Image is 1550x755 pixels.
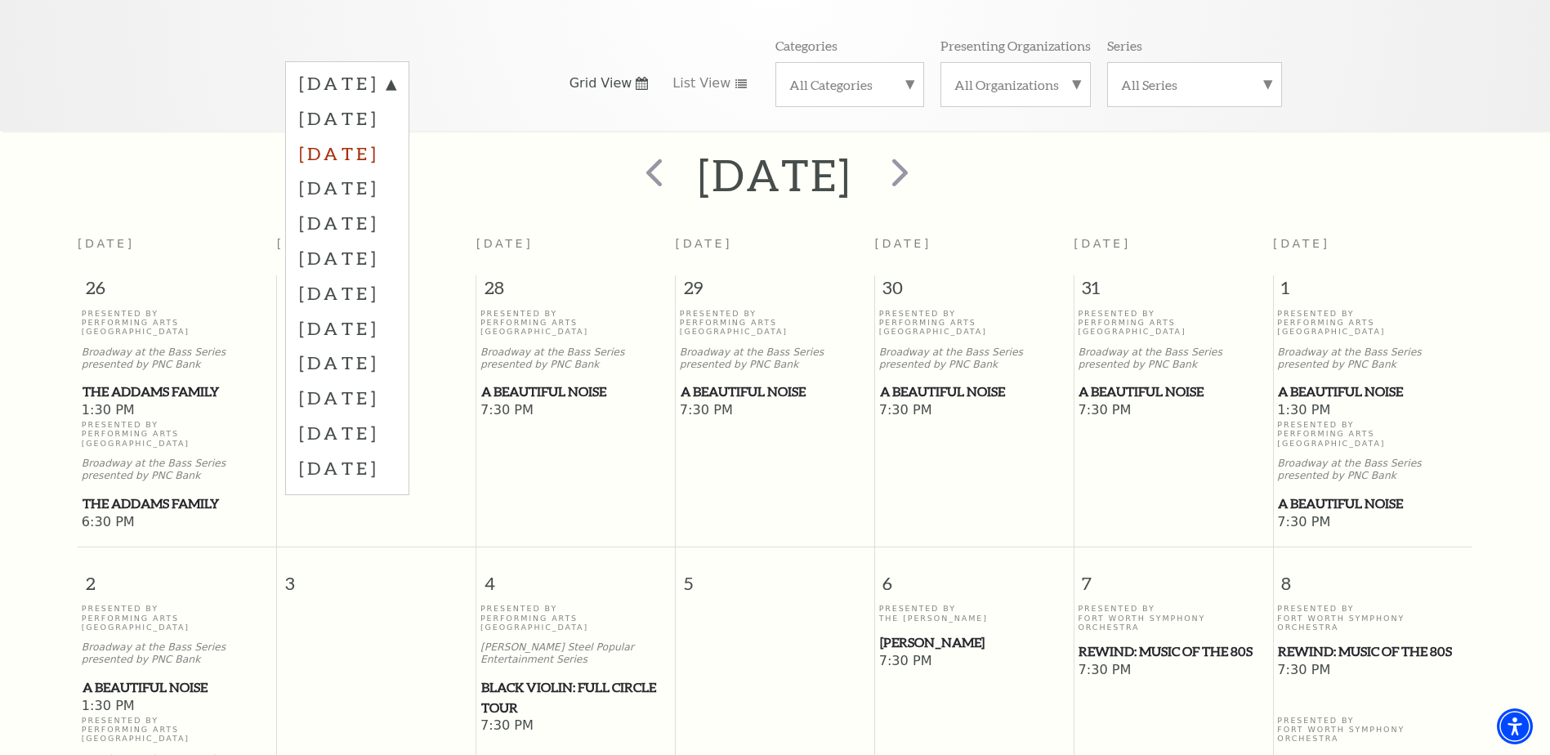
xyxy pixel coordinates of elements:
[1278,641,1467,662] span: REWIND: Music of the 80s
[680,309,870,337] p: Presented By Performing Arts [GEOGRAPHIC_DATA]
[299,205,395,240] label: [DATE]
[1078,346,1268,371] p: Broadway at the Bass Series presented by PNC Bank
[480,346,671,371] p: Broadway at the Bass Series presented by PNC Bank
[879,604,1070,623] p: Presented By The [PERSON_NAME]
[1074,275,1273,308] span: 31
[874,237,931,250] span: [DATE]
[82,641,273,666] p: Broadway at the Bass Series presented by PNC Bank
[775,37,838,54] p: Categories
[879,346,1070,371] p: Broadway at the Bass Series presented by PNC Bank
[1074,547,1273,604] span: 7
[1277,494,1468,514] a: A Beautiful Noise
[698,149,852,201] h2: [DATE]
[676,275,874,308] span: 29
[480,402,671,420] span: 7:30 PM
[1107,37,1142,54] p: Series
[480,382,671,402] a: A Beautiful Noise
[299,380,395,415] label: [DATE]
[1074,237,1131,250] span: [DATE]
[480,641,671,666] p: [PERSON_NAME] Steel Popular Entertainment Series
[1277,309,1468,337] p: Presented By Performing Arts [GEOGRAPHIC_DATA]
[82,346,273,371] p: Broadway at the Bass Series presented by PNC Bank
[277,237,334,250] span: [DATE]
[480,604,671,632] p: Presented By Performing Arts [GEOGRAPHIC_DATA]
[1277,604,1468,632] p: Presented By Fort Worth Symphony Orchestra
[299,450,395,485] label: [DATE]
[78,275,276,308] span: 26
[1278,382,1467,402] span: A Beautiful Noise
[277,275,476,308] span: 27
[789,76,910,93] label: All Categories
[1277,641,1468,662] a: REWIND: Music of the 80s
[680,382,870,402] a: A Beautiful Noise
[1274,275,1472,308] span: 1
[299,170,395,205] label: [DATE]
[875,547,1074,604] span: 6
[681,382,869,402] span: A Beautiful Noise
[299,136,395,171] label: [DATE]
[299,240,395,275] label: [DATE]
[1078,604,1268,632] p: Presented By Fort Worth Symphony Orchestra
[1078,402,1268,420] span: 7:30 PM
[82,458,273,482] p: Broadway at the Bass Series presented by PNC Bank
[83,677,272,698] span: A Beautiful Noise
[1277,346,1468,371] p: Broadway at the Bass Series presented by PNC Bank
[299,275,395,310] label: [DATE]
[879,632,1070,653] a: Beatrice Rana
[1079,382,1267,402] span: A Beautiful Noise
[875,275,1074,308] span: 30
[1078,641,1268,662] a: REWIND: Music of the 80s
[879,402,1070,420] span: 7:30 PM
[277,547,476,604] span: 3
[82,402,273,420] span: 1:30 PM
[1078,309,1268,337] p: Presented By Performing Arts [GEOGRAPHIC_DATA]
[1277,662,1468,680] span: 7:30 PM
[299,310,395,346] label: [DATE]
[82,716,273,744] p: Presented By Performing Arts [GEOGRAPHIC_DATA]
[954,76,1077,93] label: All Organizations
[299,415,395,450] label: [DATE]
[82,494,273,514] a: The Addams Family
[880,632,1069,653] span: [PERSON_NAME]
[868,146,927,204] button: next
[480,309,671,337] p: Presented By Performing Arts [GEOGRAPHIC_DATA]
[680,346,870,371] p: Broadway at the Bass Series presented by PNC Bank
[1277,402,1468,420] span: 1:30 PM
[83,494,272,514] span: The Addams Family
[476,237,534,250] span: [DATE]
[82,420,273,448] p: Presented By Performing Arts [GEOGRAPHIC_DATA]
[1273,237,1330,250] span: [DATE]
[1078,662,1268,680] span: 7:30 PM
[1121,76,1268,93] label: All Series
[481,382,670,402] span: A Beautiful Noise
[299,71,395,101] label: [DATE]
[672,74,730,92] span: List View
[82,604,273,632] p: Presented By Performing Arts [GEOGRAPHIC_DATA]
[570,74,632,92] span: Grid View
[481,677,670,717] span: Black Violin: Full Circle Tour
[940,37,1091,54] p: Presenting Organizations
[78,547,276,604] span: 2
[1274,547,1472,604] span: 8
[299,345,395,380] label: [DATE]
[82,677,273,698] a: A Beautiful Noise
[676,237,733,250] span: [DATE]
[1277,458,1468,482] p: Broadway at the Bass Series presented by PNC Bank
[1277,382,1468,402] a: A Beautiful Noise
[879,653,1070,671] span: 7:30 PM
[879,309,1070,337] p: Presented By Performing Arts [GEOGRAPHIC_DATA]
[82,309,273,337] p: Presented By Performing Arts [GEOGRAPHIC_DATA]
[299,101,395,136] label: [DATE]
[476,275,675,308] span: 28
[1277,716,1468,744] p: Presented By Fort Worth Symphony Orchestra
[1277,514,1468,532] span: 7:30 PM
[1277,420,1468,448] p: Presented By Performing Arts [GEOGRAPHIC_DATA]
[1497,708,1533,744] div: Accessibility Menu
[1079,641,1267,662] span: REWIND: Music of the 80s
[680,402,870,420] span: 7:30 PM
[480,677,671,717] a: Black Violin: Full Circle Tour
[476,547,675,604] span: 4
[1078,382,1268,402] a: A Beautiful Noise
[623,146,682,204] button: prev
[880,382,1069,402] span: A Beautiful Noise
